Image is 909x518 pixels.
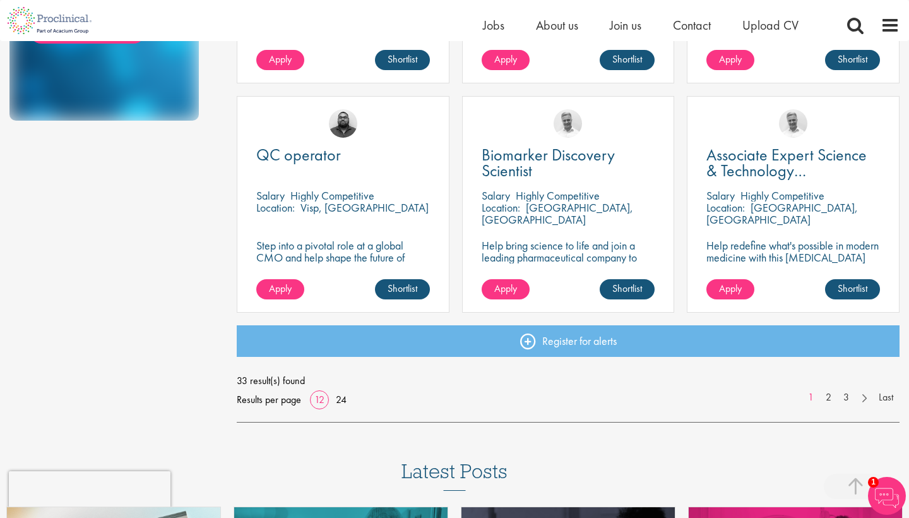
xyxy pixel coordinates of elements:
[375,50,430,70] a: Shortlist
[600,279,655,299] a: Shortlist
[516,188,600,203] p: Highly Competitive
[482,188,510,203] span: Salary
[401,461,508,491] h3: Latest Posts
[837,390,855,405] a: 3
[331,393,351,406] a: 24
[673,17,711,33] a: Contact
[483,17,504,33] a: Jobs
[494,52,517,66] span: Apply
[868,477,906,515] img: Chatbot
[256,188,285,203] span: Salary
[706,147,880,179] a: Associate Expert Science & Technology ([MEDICAL_DATA])
[868,477,879,488] span: 1
[329,109,357,138] img: Ashley Bennett
[719,282,742,295] span: Apply
[706,239,880,287] p: Help redefine what's possible in modern medicine with this [MEDICAL_DATA] Associate Expert Scienc...
[554,109,582,138] img: Joshua Bye
[610,17,641,33] a: Join us
[706,188,735,203] span: Salary
[256,239,430,275] p: Step into a pivotal role at a global CMO and help shape the future of healthcare manufacturing.
[482,50,530,70] a: Apply
[802,390,820,405] a: 1
[9,471,170,509] iframe: reCAPTCHA
[706,200,745,215] span: Location:
[819,390,838,405] a: 2
[482,239,655,299] p: Help bring science to life and join a leading pharmaceutical company to play a key role in delive...
[740,188,824,203] p: Highly Competitive
[256,147,430,163] a: QC operator
[482,144,615,181] span: Biomarker Discovery Scientist
[706,144,867,197] span: Associate Expert Science & Technology ([MEDICAL_DATA])
[237,325,900,357] a: Register for alerts
[310,393,329,406] a: 12
[256,50,304,70] a: Apply
[719,52,742,66] span: Apply
[300,200,429,215] p: Visp, [GEOGRAPHIC_DATA]
[706,279,754,299] a: Apply
[482,147,655,179] a: Biomarker Discovery Scientist
[482,279,530,299] a: Apply
[482,200,520,215] span: Location:
[237,390,301,409] span: Results per page
[742,17,799,33] a: Upload CV
[375,279,430,299] a: Shortlist
[494,282,517,295] span: Apply
[706,200,858,227] p: [GEOGRAPHIC_DATA], [GEOGRAPHIC_DATA]
[269,282,292,295] span: Apply
[779,109,807,138] img: Joshua Bye
[706,50,754,70] a: Apply
[256,200,295,215] span: Location:
[536,17,578,33] a: About us
[482,200,633,227] p: [GEOGRAPHIC_DATA], [GEOGRAPHIC_DATA]
[256,144,341,166] span: QC operator
[872,390,900,405] a: Last
[825,279,880,299] a: Shortlist
[237,371,900,390] span: 33 result(s) found
[256,279,304,299] a: Apply
[600,50,655,70] a: Shortlist
[290,188,374,203] p: Highly Competitive
[269,52,292,66] span: Apply
[825,50,880,70] a: Shortlist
